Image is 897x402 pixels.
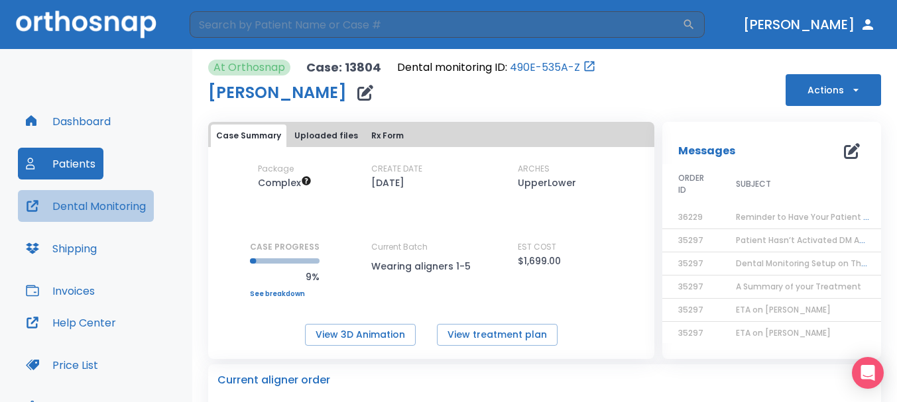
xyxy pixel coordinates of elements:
button: Patients [18,148,103,179]
p: Dental monitoring ID: [397,60,507,75]
button: Dental Monitoring [18,190,154,222]
p: Wearing aligners 1-5 [371,258,491,274]
input: Search by Patient Name or Case # [190,11,682,38]
button: View treatment plan [437,324,558,346]
p: At Orthosnap [213,60,285,75]
span: SUBJECT [736,178,771,190]
img: Orthosnap [16,11,156,38]
div: Open patient in dental monitoring portal [397,60,596,75]
p: Messages [678,143,735,159]
button: View 3D Animation [305,324,416,346]
p: EST COST [518,241,556,253]
span: 35297 [678,304,703,315]
button: Help Center [18,307,124,338]
span: ETA on [PERSON_NAME] [736,304,831,315]
p: [DATE] [371,175,404,191]
span: 35297 [678,258,703,269]
span: Patient Hasn’t Activated DM App yet! [736,234,888,246]
button: Shipping [18,232,105,264]
button: [PERSON_NAME] [738,13,881,36]
button: Invoices [18,275,103,307]
p: Package [258,163,294,175]
div: tabs [211,125,652,147]
p: $1,699.00 [518,253,561,269]
button: Case Summary [211,125,286,147]
p: Current Batch [371,241,491,253]
button: Uploaded files [289,125,363,147]
h1: [PERSON_NAME] [208,85,347,101]
a: See breakdown [250,290,320,298]
span: 35297 [678,234,703,246]
p: CREATE DATE [371,163,422,175]
p: CASE PROGRESS [250,241,320,253]
button: Price List [18,349,106,381]
span: 35297 [678,327,703,338]
p: Current aligner order [217,372,330,388]
span: Up to 50 Steps (100 aligners) [258,176,312,189]
span: 35297 [678,281,703,292]
button: Actions [786,74,881,106]
span: A Summary of your Treatment [736,281,861,292]
a: 490E-535A-Z [510,60,580,75]
p: 9% [250,269,320,285]
div: Open Intercom Messenger [852,357,884,389]
button: Rx Form [366,125,409,147]
p: ARCHES [518,163,550,175]
p: Case: 13804 [306,60,381,75]
span: ETA on [PERSON_NAME] [736,327,831,338]
button: Dashboard [18,105,119,137]
span: ORDER ID [678,172,704,196]
span: 36229 [678,211,703,223]
p: UpperLower [518,175,576,191]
